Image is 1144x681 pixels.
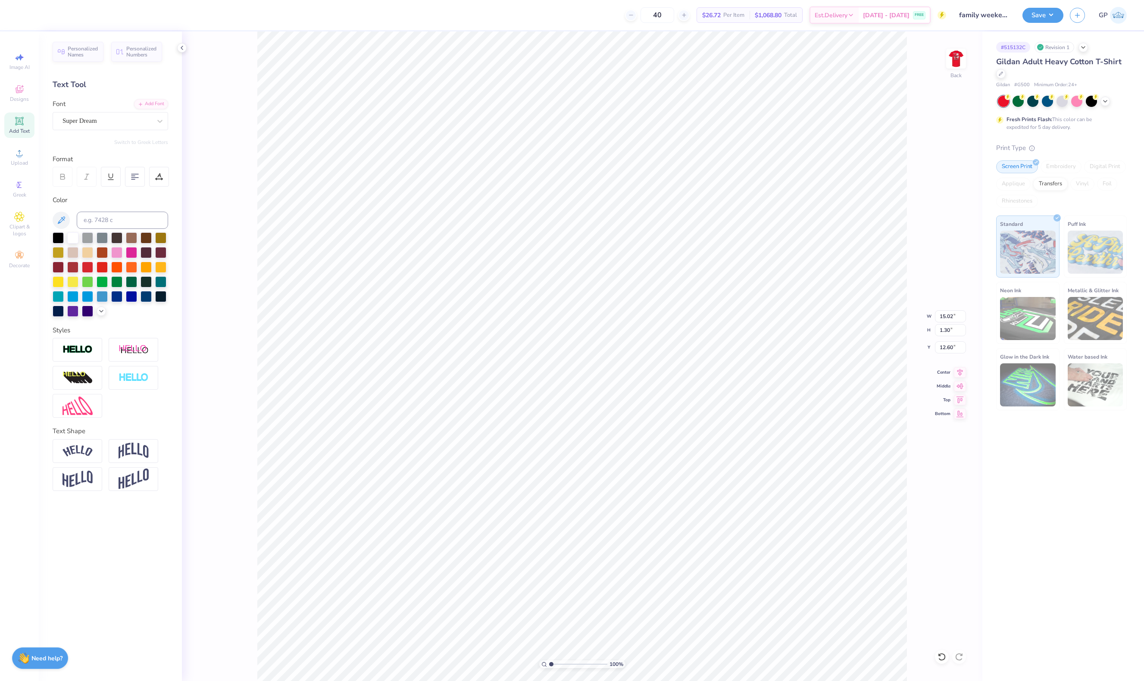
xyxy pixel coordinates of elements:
[1006,116,1113,131] div: This color can be expedited for 5 day delivery.
[1033,178,1068,191] div: Transfers
[119,344,149,355] img: Shadow
[53,195,168,205] div: Color
[63,345,93,355] img: Stroke
[53,325,168,335] div: Styles
[13,191,26,198] span: Greek
[610,660,623,668] span: 100 %
[1006,116,1052,123] strong: Fresh Prints Flash:
[1014,81,1030,89] span: # G500
[1035,42,1074,53] div: Revision 1
[68,46,98,58] span: Personalized Names
[10,96,29,103] span: Designs
[935,411,950,417] span: Bottom
[1000,297,1056,340] img: Neon Ink
[53,426,168,436] div: Text Shape
[935,369,950,375] span: Center
[1097,178,1117,191] div: Foil
[1000,286,1021,295] span: Neon Ink
[996,42,1030,53] div: # 515132C
[1099,7,1127,24] a: GP
[53,154,169,164] div: Format
[915,12,924,18] span: FREE
[755,11,781,20] span: $1,068.80
[63,397,93,415] img: Free Distort
[953,6,1016,24] input: Untitled Design
[77,212,168,229] input: e.g. 7428 c
[1000,231,1056,274] img: Standard
[53,99,66,109] label: Font
[63,471,93,487] img: Flag
[815,11,847,20] span: Est. Delivery
[1099,10,1108,20] span: GP
[63,371,93,385] img: 3d Illusion
[996,81,1010,89] span: Gildan
[1084,160,1126,173] div: Digital Print
[863,11,910,20] span: [DATE] - [DATE]
[784,11,797,20] span: Total
[1034,81,1077,89] span: Minimum Order: 24 +
[1068,363,1123,406] img: Water based Ink
[1070,178,1094,191] div: Vinyl
[996,160,1038,173] div: Screen Print
[1041,160,1081,173] div: Embroidery
[126,46,157,58] span: Personalized Numbers
[1068,286,1119,295] span: Metallic & Glitter Ink
[31,654,63,662] strong: Need help?
[1068,297,1123,340] img: Metallic & Glitter Ink
[63,445,93,457] img: Arc
[723,11,744,20] span: Per Item
[114,139,168,146] button: Switch to Greek Letters
[9,128,30,134] span: Add Text
[4,223,34,237] span: Clipart & logos
[935,383,950,389] span: Middle
[996,195,1038,208] div: Rhinestones
[9,262,30,269] span: Decorate
[947,50,965,67] img: Back
[935,397,950,403] span: Top
[996,143,1127,153] div: Print Type
[641,7,674,23] input: – –
[1068,219,1086,228] span: Puff Ink
[1068,352,1107,361] span: Water based Ink
[119,373,149,383] img: Negative Space
[996,56,1122,67] span: Gildan Adult Heavy Cotton T-Shirt
[702,11,721,20] span: $26.72
[53,79,168,91] div: Text Tool
[119,469,149,490] img: Rise
[134,99,168,109] div: Add Font
[11,159,28,166] span: Upload
[119,443,149,459] img: Arch
[950,72,962,79] div: Back
[996,178,1031,191] div: Applique
[1068,231,1123,274] img: Puff Ink
[1022,8,1063,23] button: Save
[1000,219,1023,228] span: Standard
[1110,7,1127,24] img: Gene Padilla
[1000,363,1056,406] img: Glow in the Dark Ink
[9,64,30,71] span: Image AI
[1000,352,1049,361] span: Glow in the Dark Ink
